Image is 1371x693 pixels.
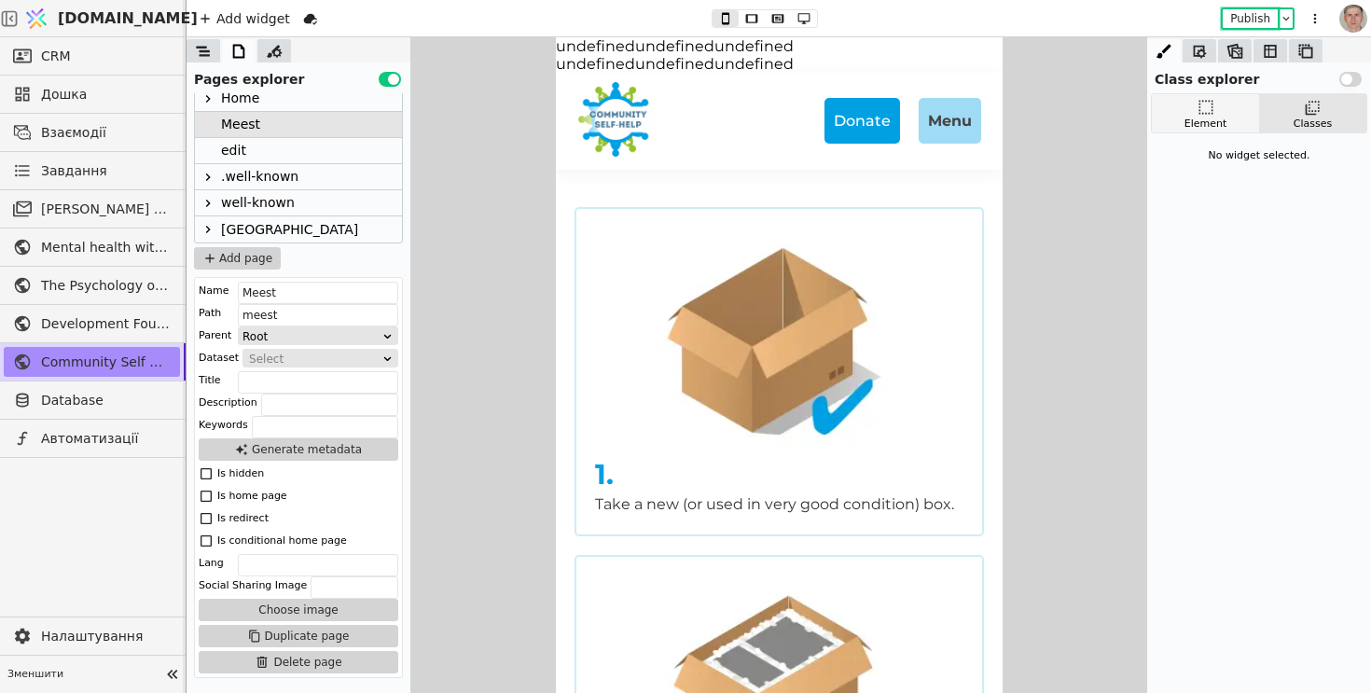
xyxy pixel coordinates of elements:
a: Взаємодії [4,118,180,147]
div: Menu [363,61,425,106]
div: edit [221,138,246,163]
div: Parent [199,326,231,345]
div: Meest [221,112,260,137]
button: Delete page [199,651,398,673]
a: Community Self Help [4,347,180,377]
img: 1648852384522-Step1.webp [100,190,347,423]
button: Generate metadata [199,438,398,461]
div: Home [195,86,402,112]
div: Title [199,371,221,390]
div: .well-known [195,164,402,190]
a: Development Foundation [4,309,180,339]
div: Keywords [199,416,248,435]
span: Дошка [41,85,171,104]
span: Mental health without prejudice project [41,238,171,257]
div: Classes [1294,117,1332,132]
a: Donate [269,61,344,106]
button: Duplicate page [199,625,398,647]
span: Зменшити [7,667,159,683]
div: [GEOGRAPHIC_DATA] [221,216,358,243]
span: Налаштування [41,627,171,646]
a: Mental health without prejudice project [4,232,180,262]
span: Community Self Help [41,353,171,372]
div: Name [199,282,228,300]
div: .well-known [221,164,298,189]
div: No widget selected. [1151,141,1367,172]
a: [DOMAIN_NAME] [19,1,187,36]
a: Дошка [4,79,180,109]
div: Path [199,304,221,323]
div: Add widget [194,7,296,30]
a: Автоматизації [4,423,180,453]
button: Choose image [199,599,398,621]
span: Development Foundation [41,314,171,334]
a: [PERSON_NAME] розсилки [4,194,180,224]
a: Database [4,385,180,415]
div: Description [199,394,257,412]
span: CRM [41,47,71,66]
span: Database [41,391,171,410]
div: Element [1184,117,1227,132]
span: [PERSON_NAME] розсилки [41,200,171,219]
a: CRM [4,41,180,71]
div: well-known [195,190,402,216]
div: Class explorer [1147,62,1371,90]
div: Is home page [217,487,287,506]
div: well-known [221,190,295,215]
img: 1645367375117-communityselfhelp-logo-En-180.png [19,45,99,119]
span: The Psychology of War [41,276,171,296]
img: Logo [22,1,50,36]
a: Завдання [4,156,180,186]
div: Is conditional home page [217,532,347,550]
button: Add page [194,247,281,270]
div: Is redirect [217,509,269,528]
a: Налаштування [4,621,180,651]
span: Завдання [41,161,107,181]
a: The Psychology of War [4,270,180,300]
div: 1. [39,423,408,451]
div: [GEOGRAPHIC_DATA] [195,216,402,243]
div: Root [242,327,381,344]
div: Dataset [199,349,239,367]
div: Lang [199,554,224,573]
div: edit [195,138,402,164]
span: Автоматизації [41,429,171,449]
div: Social Sharing Image [199,576,307,595]
p: Take a new (or used in very good condition) box. [39,456,408,478]
div: Select [249,350,380,368]
div: Pages explorer [187,62,410,90]
img: 1560949290925-CROPPED-IMG_0201-2-.jpg [1339,5,1367,33]
div: Meest [195,112,402,138]
div: Home [221,86,259,111]
span: [DOMAIN_NAME] [58,7,198,30]
span: Взаємодії [41,123,171,143]
div: Is hidden [217,464,264,483]
button: Publish [1223,9,1278,28]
